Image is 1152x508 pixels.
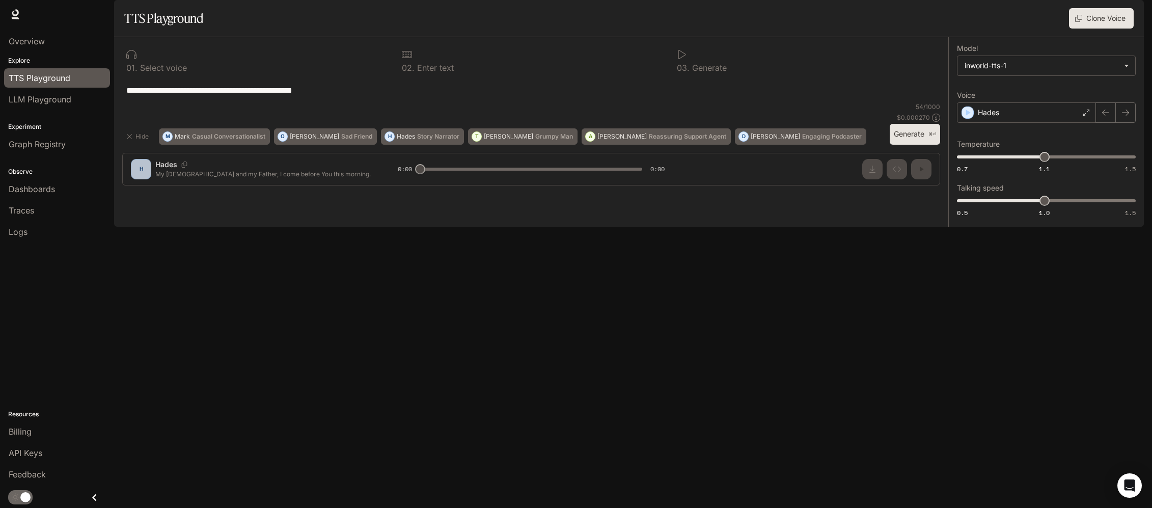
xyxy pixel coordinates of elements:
p: Reassuring Support Agent [649,133,726,140]
button: D[PERSON_NAME]Engaging Podcaster [735,128,866,145]
p: Temperature [957,141,1000,148]
p: [PERSON_NAME] [597,133,647,140]
p: Hades [978,108,999,118]
div: T [472,128,481,145]
p: 0 1 . [126,64,138,72]
span: 1.0 [1039,208,1050,217]
div: Open Intercom Messenger [1117,473,1142,498]
p: Mark [175,133,190,140]
div: inworld-tts-1 [957,56,1135,75]
p: Talking speed [957,184,1004,192]
div: A [586,128,595,145]
p: Story Narrator [417,133,459,140]
span: 0.5 [957,208,968,217]
button: T[PERSON_NAME]Grumpy Man [468,128,578,145]
p: Select voice [138,64,187,72]
p: Casual Conversationalist [192,133,265,140]
p: [PERSON_NAME] [484,133,533,140]
p: [PERSON_NAME] [290,133,339,140]
button: O[PERSON_NAME]Sad Friend [274,128,377,145]
p: Engaging Podcaster [802,133,862,140]
p: Enter text [415,64,454,72]
p: 54 / 1000 [916,102,940,111]
p: ⌘⏎ [928,131,936,138]
p: Grumpy Man [535,133,573,140]
p: $ 0.000270 [897,113,930,122]
span: 1.5 [1125,165,1136,173]
p: Voice [957,92,975,99]
h1: TTS Playground [124,8,203,29]
button: Hide [122,128,155,145]
button: Clone Voice [1069,8,1134,29]
p: Hades [397,133,415,140]
button: MMarkCasual Conversationalist [159,128,270,145]
span: 1.5 [1125,208,1136,217]
span: 1.1 [1039,165,1050,173]
button: A[PERSON_NAME]Reassuring Support Agent [582,128,731,145]
div: H [385,128,394,145]
div: O [278,128,287,145]
p: [PERSON_NAME] [751,133,800,140]
div: M [163,128,172,145]
p: 0 3 . [677,64,690,72]
div: D [739,128,748,145]
p: 0 2 . [402,64,415,72]
div: inworld-tts-1 [965,61,1119,71]
button: HHadesStory Narrator [381,128,464,145]
p: Sad Friend [341,133,372,140]
p: Generate [690,64,727,72]
p: Model [957,45,978,52]
span: 0.7 [957,165,968,173]
button: Generate⌘⏎ [890,124,940,145]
